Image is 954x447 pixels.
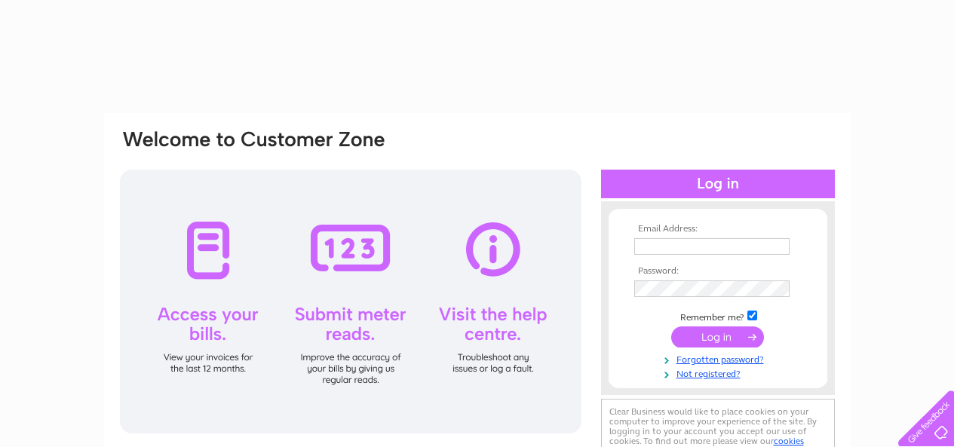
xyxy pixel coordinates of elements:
[671,326,764,347] input: Submit
[634,366,805,380] a: Not registered?
[634,351,805,366] a: Forgotten password?
[630,266,805,277] th: Password:
[630,308,805,323] td: Remember me?
[630,224,805,234] th: Email Address:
